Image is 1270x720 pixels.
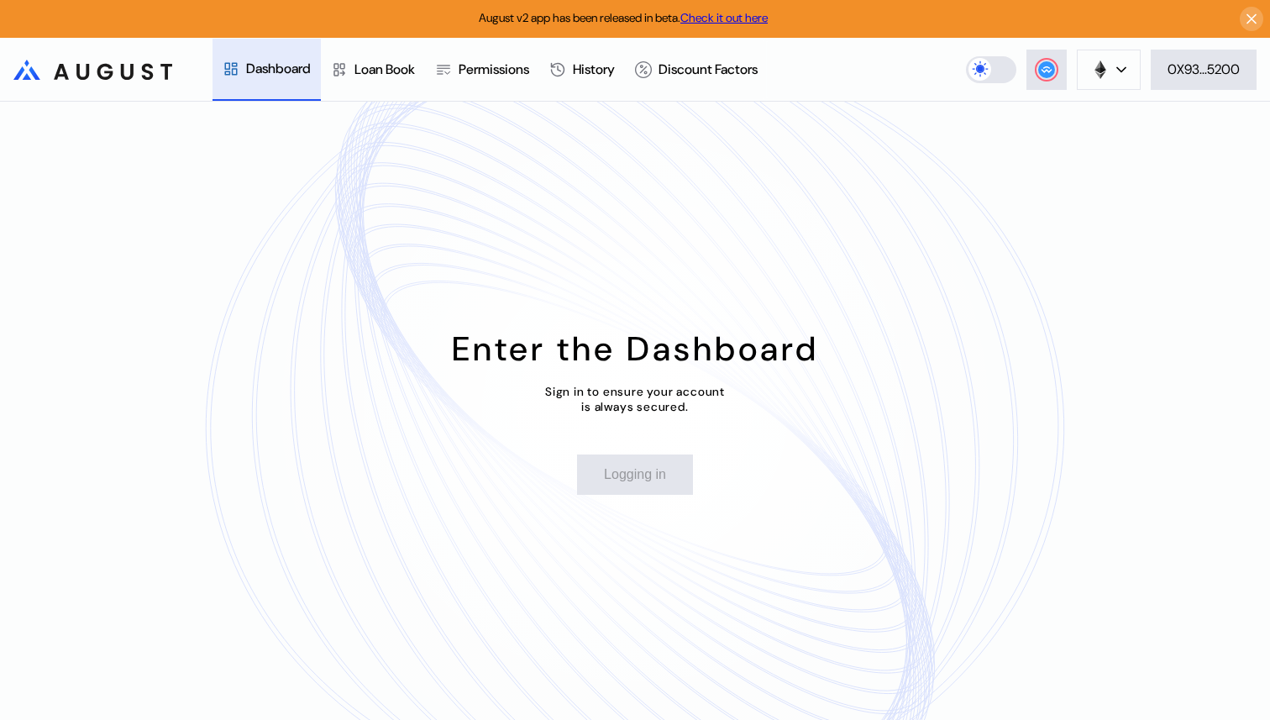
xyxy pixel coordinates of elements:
[545,384,725,414] div: Sign in to ensure your account is always secured.
[425,39,539,101] a: Permissions
[659,60,758,78] div: Discount Factors
[354,60,415,78] div: Loan Book
[452,327,819,371] div: Enter the Dashboard
[680,10,768,25] a: Check it out here
[1168,60,1240,78] div: 0X93...5200
[321,39,425,101] a: Loan Book
[625,39,768,101] a: Discount Factors
[577,455,693,495] button: Logging in
[459,60,529,78] div: Permissions
[573,60,615,78] div: History
[1151,50,1257,90] button: 0X93...5200
[246,60,311,77] div: Dashboard
[479,10,768,25] span: August v2 app has been released in beta.
[1091,60,1110,79] img: chain logo
[539,39,625,101] a: History
[213,39,321,101] a: Dashboard
[1077,50,1141,90] button: chain logo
